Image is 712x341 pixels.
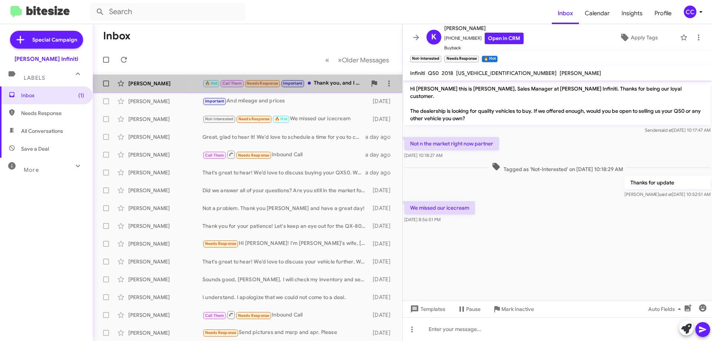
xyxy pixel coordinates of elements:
div: [PERSON_NAME] [128,240,202,247]
div: Thank you for your patience! Let's keep an eye out for the QX-80 AWD Lux or Sensory trim. Talk to... [202,222,369,230]
span: Important [283,81,302,86]
div: Did we answer all of your questions? Are you still in the market for a vehicle? [202,187,369,194]
div: I understand. I apologize that we could not come to a deal. [202,294,369,301]
p: Thanks for update [624,176,711,189]
div: a day ago [365,169,396,176]
span: Save a Deal [21,145,49,153]
span: Call Them [205,313,224,318]
span: [PHONE_NUMBER] [444,33,524,44]
a: Open in CRM [485,33,524,44]
div: And mileage and prices [202,97,369,105]
div: [PERSON_NAME] [128,222,202,230]
span: K [431,31,436,43]
span: [US_VEHICLE_IDENTIFICATION_NUMBER] [456,70,557,76]
input: Search [90,3,245,21]
span: Needs Response [238,153,270,158]
span: Labels [24,75,45,81]
span: Auto Fields [648,302,684,316]
span: Tagged as 'Not-Interested' on [DATE] 10:18:29 AM [489,162,626,173]
span: Infiniti [410,70,425,76]
span: Call Them [222,81,242,86]
div: Inbound Call [202,150,365,159]
div: [DATE] [369,222,396,230]
div: Not a problem. Thank you [PERSON_NAME] and have a great day! [202,204,369,212]
div: [PERSON_NAME] [128,169,202,176]
nav: Page navigation example [321,52,393,68]
h1: Inbox [103,30,131,42]
div: [PERSON_NAME] [128,294,202,301]
a: Profile [649,3,678,24]
div: [PERSON_NAME] [128,98,202,105]
span: Important [205,99,224,104]
span: 🔥 Hot [275,117,287,121]
span: Buyback [444,44,524,52]
div: Send pictures and msrp and apr. Please [202,328,369,337]
span: [PERSON_NAME] [560,70,601,76]
div: [PERSON_NAME] [128,204,202,212]
span: Needs Response [205,241,237,246]
div: Great, glad to hear it! We'd love to schedule a time for you to come in this week and get your ne... [202,133,365,141]
div: [DATE] [369,98,396,105]
span: [PERSON_NAME] [444,24,524,33]
div: [PERSON_NAME] [128,258,202,265]
button: Pause [451,302,487,316]
div: [PERSON_NAME] [128,133,202,141]
div: [PERSON_NAME] Infiniti [14,55,78,63]
span: Needs Response [21,109,84,117]
div: Inbound Call [202,310,369,319]
span: Needs Response [247,81,278,86]
a: Calendar [579,3,616,24]
span: 🔥 Hot [205,81,218,86]
span: [DATE] 8:56:51 PM [404,217,441,222]
a: Insights [616,3,649,24]
button: Next [333,52,393,68]
div: [DATE] [369,276,396,283]
a: Inbox [552,3,579,24]
div: [PERSON_NAME] [128,187,202,194]
div: a day ago [365,133,396,141]
span: Q50 [428,70,439,76]
button: Auto Fields [642,302,690,316]
a: Special Campaign [10,31,83,49]
div: [PERSON_NAME] [128,151,202,158]
button: CC [678,6,704,18]
span: Inbox [21,92,84,99]
div: Hi [PERSON_NAME]! I'm [PERSON_NAME]'s wife, [PERSON_NAME]. Please feel free to reach out to my hu... [202,239,369,248]
span: Mark Inactive [501,302,534,316]
span: (1) [78,92,84,99]
div: [DATE] [369,187,396,194]
small: Needs Response [444,56,478,62]
span: « [325,55,329,65]
span: Not-Interested [205,117,234,121]
p: We missed our icecream [404,201,475,214]
div: [PERSON_NAME] [128,329,202,337]
span: [PERSON_NAME] [DATE] 10:52:51 AM [624,191,711,197]
span: Call Them [205,153,224,158]
div: [PERSON_NAME] [128,311,202,319]
div: Sounds good, [PERSON_NAME]. I will check my inventory and see if there is anything like that. [202,276,369,283]
button: Apply Tags [600,31,676,44]
span: 2018 [442,70,453,76]
button: Mark Inactive [487,302,540,316]
button: Templates [403,302,451,316]
div: That's great to hear! We’d love to discuss buying your QX50. Would you be open to scheduling an a... [202,169,365,176]
div: CC [684,6,696,18]
div: [DATE] [369,115,396,123]
div: [PERSON_NAME] [128,276,202,283]
div: [PERSON_NAME] [128,80,202,87]
span: More [24,167,39,173]
div: [DATE] [369,311,396,319]
div: [DATE] [369,329,396,337]
div: [DATE] [369,240,396,247]
div: That's great to hear! We’d love to discuss your vehicle further. When would you be available to v... [202,258,369,265]
div: [DATE] [369,258,396,265]
span: Needs Response [238,117,270,121]
span: All Conversations [21,127,63,135]
div: Thank you, and I will call [DATE]. [202,79,367,88]
span: Pause [466,302,481,316]
span: Needs Response [238,313,270,318]
small: Not-Interested [410,56,441,62]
